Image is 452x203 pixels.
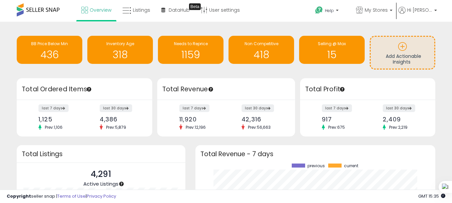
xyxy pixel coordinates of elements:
div: 1,125 [38,116,79,123]
span: previous [307,164,325,168]
div: Tooltip anchor [189,3,201,10]
span: 2025-09-9 15:35 GMT [418,193,445,199]
a: Hi [PERSON_NAME] [398,7,437,22]
span: Prev: 5,879 [103,124,129,130]
i: Get Help [315,6,323,14]
a: Add Actionable Insights [371,37,434,69]
div: Tooltip anchor [118,181,124,187]
div: seller snap | | [7,193,116,200]
span: Non Competitive [245,41,278,46]
div: 4,386 [100,116,141,123]
div: 2,409 [383,116,424,123]
span: Prev: 12,196 [182,124,209,130]
span: Needs to Reprice [174,41,208,46]
div: 11,920 [179,116,221,123]
span: BB Price Below Min [31,41,68,46]
strong: Copyright [7,193,31,199]
span: current [344,164,358,168]
h1: 318 [91,49,150,60]
div: Tooltip anchor [86,86,92,92]
h1: 436 [20,49,79,60]
span: DataHub [169,7,190,13]
h3: Total Revenue - 7 days [200,151,430,157]
span: Prev: 2,219 [386,124,411,130]
h3: Total Listings [22,151,180,157]
span: Active Listings [83,180,118,187]
span: Listings [133,7,150,13]
label: last 7 days [322,104,352,112]
a: BB Price Below Min 436 [17,36,82,64]
span: Help [325,8,334,13]
div: Tooltip anchor [208,86,214,92]
span: My Stores [365,7,388,13]
a: Non Competitive 418 [229,36,294,64]
h1: 418 [232,49,291,60]
a: Privacy Policy [87,193,116,199]
label: last 7 days [179,104,209,112]
label: last 30 days [100,104,132,112]
span: Hi [PERSON_NAME] [407,7,432,13]
h1: 1159 [161,49,220,60]
div: 917 [322,116,363,123]
span: Inventory Age [106,41,134,46]
label: last 30 days [242,104,274,112]
label: last 30 days [383,104,415,112]
h3: Total Ordered Items [22,85,147,94]
p: 4,291 [83,168,118,181]
span: Selling @ Max [318,41,346,46]
span: Prev: 675 [325,124,348,130]
a: Selling @ Max 15 [299,36,365,64]
h1: 15 [302,49,361,60]
a: Help [310,1,350,22]
h3: Total Revenue [162,85,290,94]
label: last 7 days [38,104,69,112]
span: Prev: 56,663 [245,124,274,130]
a: Terms of Use [57,193,86,199]
a: Needs to Reprice 1159 [158,36,223,64]
span: Prev: 1,106 [41,124,66,130]
a: Inventory Age 318 [87,36,153,64]
span: Overview [90,7,111,13]
div: Tooltip anchor [339,86,345,92]
div: 42,316 [242,116,283,123]
span: Add Actionable Insights [386,53,421,66]
h3: Total Profit [305,85,431,94]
